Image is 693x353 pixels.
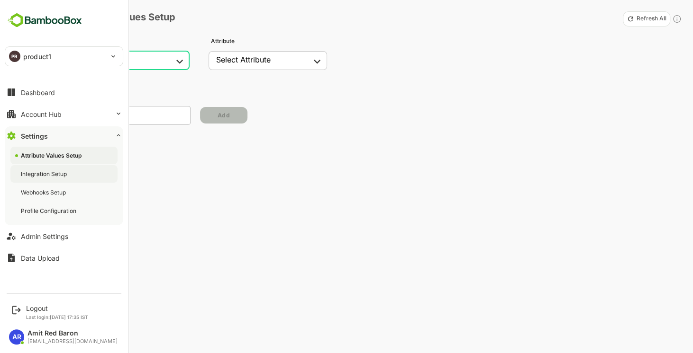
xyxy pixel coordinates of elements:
[21,170,69,178] div: Integration Setup
[5,105,123,124] button: Account Hub
[21,88,55,97] div: Dashboard
[5,47,123,66] div: PRproduct1
[5,83,123,102] button: Dashboard
[27,338,118,344] div: [EMAIL_ADDRESS][DOMAIN_NAME]
[21,232,68,240] div: Admin Settings
[73,38,205,45] p: Attribute Category
[23,52,51,62] p: product1
[5,248,123,267] button: Data Upload
[21,254,60,262] div: Data Upload
[71,51,190,70] div: Contacts
[72,92,679,99] p: Add Attribute Value
[21,132,48,140] div: Settings
[209,51,327,70] div: Contacts
[5,11,85,29] img: BambooboxFullLogoMark.5f36c76dfaba33ec1ec1367b70bb1252.svg
[5,227,123,246] button: Admin Settings
[9,51,20,62] div: PR
[5,126,123,145] button: Settings
[21,207,78,215] div: Profile Configuration
[26,314,88,320] p: Last login: [DATE] 17:35 IST
[211,38,342,45] p: Attribute
[27,329,118,337] div: Amit Red Baron
[26,304,88,312] div: Logout
[623,11,670,26] button: Refresh All
[672,11,682,26] div: Click to refresh values for all attributes in the selected attribute category
[216,55,271,64] div: Select Attribute
[9,329,24,344] div: AR
[636,15,666,23] p: Refresh All
[21,151,83,159] div: Attribute Values Setup
[21,188,68,196] div: Webhooks Setup
[21,110,62,118] div: Account Hub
